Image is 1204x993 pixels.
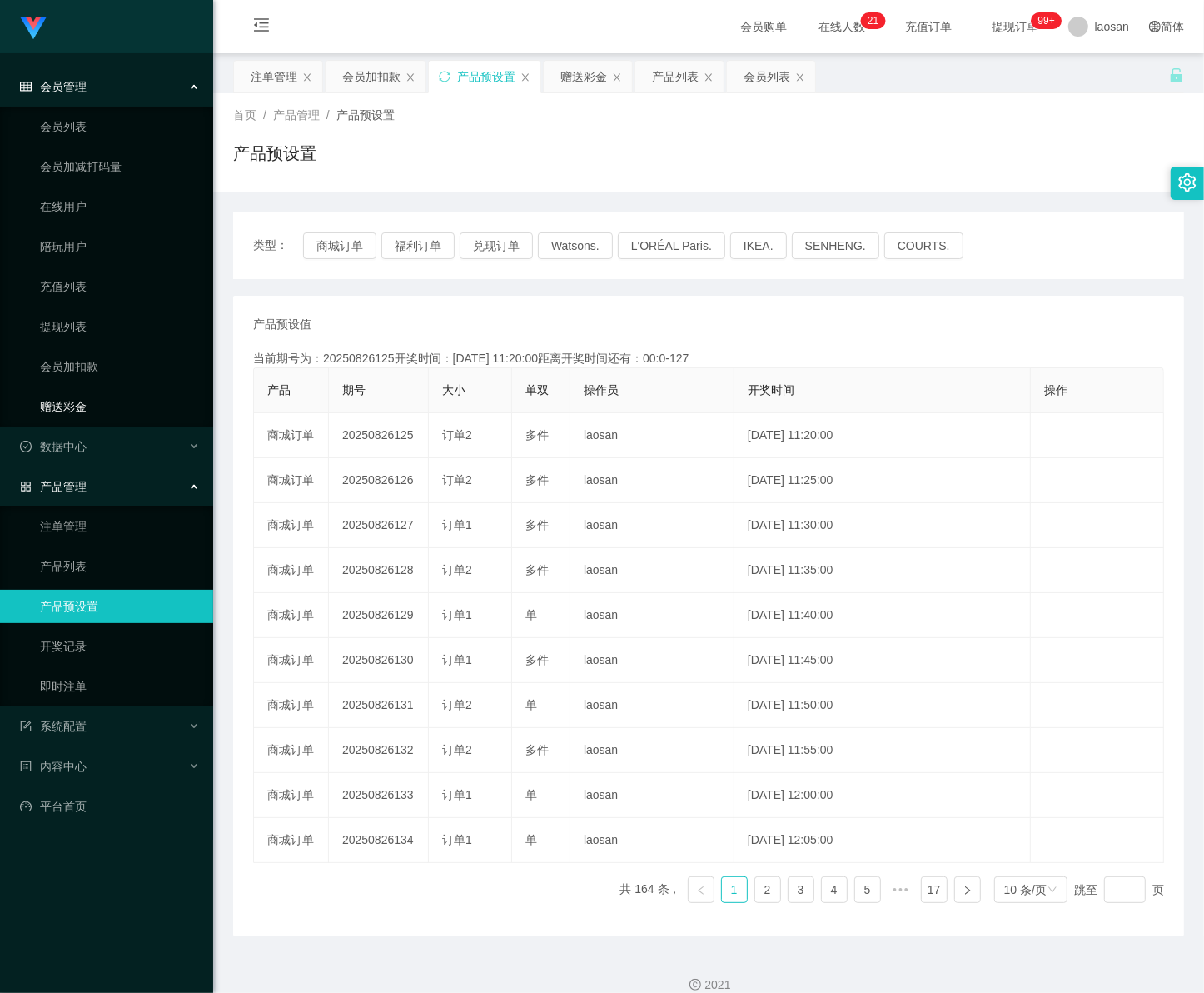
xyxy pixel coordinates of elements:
[254,503,329,548] td: 商城订单
[525,383,549,397] span: 单双
[40,310,200,343] a: 提现列表
[734,548,1031,593] td: [DATE] 11:35:00
[40,270,200,303] a: 充值列表
[570,683,734,728] td: laosan
[326,108,330,122] span: /
[40,350,200,383] a: 会员加扣款
[20,720,87,733] span: 系统配置
[560,61,607,92] div: 赠送彩金
[734,683,1031,728] td: [DATE] 11:50:00
[40,670,200,703] a: 即时注单
[570,548,734,593] td: laosan
[442,563,472,576] span: 订单2
[570,413,734,458] td: laosan
[442,428,472,442] span: 订单2
[329,728,429,773] td: 20250826132
[921,876,948,903] li: 17
[734,728,1031,773] td: [DATE] 11:55:00
[1149,21,1161,32] i: 图标: global
[302,72,312,82] i: 图标: close
[696,886,706,896] i: 图标: left
[1032,12,1062,29] sup: 963
[254,548,329,593] td: 商城订单
[570,638,734,683] td: laosan
[342,61,401,92] div: 会员加扣款
[954,876,981,903] li: 下一页
[263,108,266,122] span: /
[983,21,1047,32] span: 提现订单
[442,698,472,711] span: 订单2
[721,876,748,903] li: 1
[254,593,329,638] td: 商城订单
[525,788,537,801] span: 单
[963,886,973,896] i: 图标: right
[538,232,613,259] button: Watsons.
[251,61,297,92] div: 注单管理
[329,773,429,818] td: 20250826133
[442,653,472,666] span: 订单1
[1004,877,1047,902] div: 10 条/页
[254,638,329,683] td: 商城订单
[329,683,429,728] td: 20250826131
[922,877,947,902] a: 17
[329,458,429,503] td: 20250826126
[20,481,32,492] i: 图标: appstore-o
[525,833,537,846] span: 单
[704,72,714,82] i: 图标: close
[20,480,87,493] span: 产品管理
[570,503,734,548] td: laosan
[525,743,549,756] span: 多件
[253,232,303,259] span: 类型：
[40,550,200,583] a: 产品列表
[405,72,415,82] i: 图标: close
[1047,885,1057,896] i: 图标: down
[652,61,699,92] div: 产品列表
[20,17,47,40] img: logo.9652507e.png
[442,518,472,531] span: 订单1
[884,232,963,259] button: COURTS.
[868,12,873,29] p: 2
[854,876,881,903] li: 5
[525,563,549,576] span: 多件
[525,428,549,442] span: 多件
[855,877,880,902] a: 5
[233,108,256,122] span: 首页
[20,721,32,732] i: 图标: form
[821,876,848,903] li: 4
[755,877,780,902] a: 2
[788,876,814,903] li: 3
[897,21,960,32] span: 充值订单
[689,979,701,991] i: 图标: copyright
[734,638,1031,683] td: [DATE] 11:45:00
[1074,876,1164,903] div: 跳至 页
[748,383,794,397] span: 开奖时间
[822,877,847,902] a: 4
[570,818,734,863] td: laosan
[40,630,200,663] a: 开奖记录
[40,390,200,423] a: 赠送彩金
[303,232,376,259] button: 商城订单
[460,232,533,259] button: 兑现订单
[253,316,311,333] span: 产品预设值
[442,383,465,397] span: 大小
[570,728,734,773] td: laosan
[520,72,530,82] i: 图标: close
[873,12,879,29] p: 1
[888,876,914,903] li: 向后 5 页
[254,413,329,458] td: 商城订单
[525,698,537,711] span: 单
[570,593,734,638] td: laosan
[329,638,429,683] td: 20250826130
[342,383,366,397] span: 期号
[273,108,320,122] span: 产品管理
[730,232,787,259] button: IKEA.
[734,773,1031,818] td: [DATE] 12:00:00
[20,790,200,823] a: 图标: dashboard平台首页
[442,473,472,487] span: 订单2
[40,510,200,543] a: 注单管理
[329,548,429,593] td: 20250826128
[233,1,290,54] i: 图标: menu-fold
[329,593,429,638] td: 20250826129
[20,440,87,453] span: 数据中心
[734,593,1031,638] td: [DATE] 11:40:00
